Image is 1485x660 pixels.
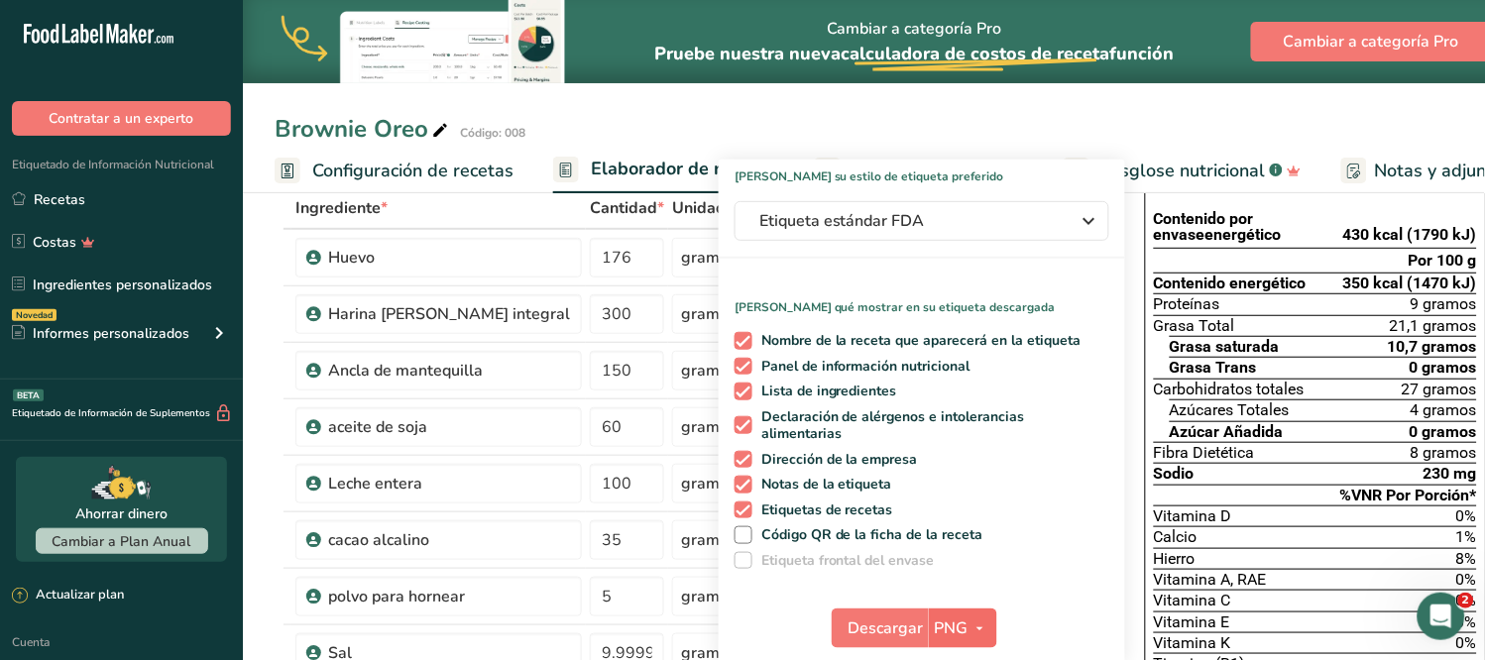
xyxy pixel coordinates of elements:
[1343,274,1477,292] font: 350 kcal (1470 kJ)
[1456,612,1477,631] font: 0%
[1462,594,1470,606] font: 2
[1154,443,1255,462] font: Fibra Dietética
[1154,316,1235,335] font: Grasa Total
[12,157,214,172] font: Etiquetado de Información Nutricional
[1343,225,1477,244] font: 430 kcal (1790 kJ)
[1154,570,1267,589] font: Vitamina A, RAE
[1456,506,1477,525] font: 0%
[295,197,381,219] font: Ingrediente
[36,586,124,604] font: Actualizar plan
[328,473,422,495] font: Leche entera
[1097,159,1266,182] font: Desglose nutricional
[759,210,925,232] font: Etiqueta estándar FDA
[1410,358,1477,377] font: 0 gramos
[1154,591,1231,609] font: Vitamina C
[1064,149,1302,193] a: Desglose nutricional
[1424,464,1477,483] font: 230 mg
[681,247,729,269] font: gramo
[1410,422,1477,441] font: 0 gramos
[53,532,191,551] font: Cambiar a Plan Anual
[590,197,657,219] font: Cantidad
[929,608,997,648] button: PNG
[312,159,514,182] font: Configuración de recetas
[1154,464,1195,483] font: Sodio
[1154,506,1232,525] font: Vitamina D
[1154,380,1305,398] font: Carbohidratos totales
[1411,443,1477,462] font: 8 gramos
[761,450,918,469] font: Dirección de la empresa
[1456,591,1477,609] font: 0%
[328,586,465,607] font: polvo para hornear
[1205,225,1282,244] font: energético
[328,360,483,382] font: Ancla de mantequilla
[1340,486,1477,504] font: %VNR Por Porción*
[1456,633,1477,652] font: 0%
[1170,400,1290,419] font: Azúcares Totales
[761,407,1025,444] font: Declaración de alérgenos e intolerancias alimentarias
[33,324,189,343] font: Informes personalizados
[328,247,375,269] font: Huevo
[12,406,210,420] font: Etiquetado de Información de Suplementos
[1411,400,1477,419] font: 4 gramos
[681,360,729,382] font: gramo
[1402,380,1477,398] font: 27 gramos
[17,389,40,401] font: BETA
[735,299,1056,315] font: [PERSON_NAME] qué mostrar en su etiqueta descargada
[1154,294,1220,313] font: Proteínas
[681,529,729,551] font: gramo
[50,109,194,128] font: Contratar a un experto
[935,617,969,639] font: PNG
[12,634,50,650] font: Cuenta
[1418,593,1465,640] iframe: Chat en vivo de Intercom
[34,190,85,209] font: Recetas
[75,504,168,523] font: Ahorrar dinero
[761,475,892,494] font: Notas de la etiqueta
[832,608,929,648] button: Descargar
[275,113,428,145] font: Brownie Oreo
[681,586,729,607] font: gramo
[1154,633,1231,652] font: Vitamina K
[681,473,729,495] font: gramo
[1284,31,1459,53] font: Cambiar a categoría Pro
[1388,337,1477,356] font: 10,7 gramos
[761,525,983,544] font: Código QR de la ficha de la receta
[1154,209,1254,244] font: Contenido por envase
[815,149,1024,193] a: Personalizar etiqueta
[1110,42,1175,65] font: función
[1154,549,1196,568] font: Hierro
[761,500,893,519] font: Etiquetas de recetas
[761,551,935,570] font: Etiqueta frontal del envase
[761,357,971,376] font: Panel de información nutricional
[275,149,514,193] a: Configuración de recetas
[1409,251,1477,270] font: Por 100 g
[1154,274,1307,292] font: Contenido energético
[33,275,212,294] font: Ingredientes personalizados
[761,382,897,400] font: Lista de ingredientes
[681,303,729,325] font: gramo
[460,125,525,141] font: Código: 008
[1411,294,1477,313] font: 9 gramos
[1170,358,1257,377] font: Grasa Trans
[1390,316,1477,335] font: 21,1 gramos
[36,528,208,554] button: Cambiar a Plan Anual
[33,233,76,252] font: Costas
[328,529,429,551] font: cacao alcalino
[1154,527,1198,546] font: Calcio
[672,197,726,219] font: Unidad
[328,303,570,325] font: Harina [PERSON_NAME] integral
[735,168,1004,184] font: [PERSON_NAME] su estilo de etiqueta preferido
[827,18,1002,40] font: Cambiar a categoría Pro
[655,42,842,65] font: Pruebe nuestra nueva
[681,416,729,438] font: gramo
[1170,337,1280,356] font: Grasa saturada
[1456,527,1477,546] font: 1%
[1456,570,1477,589] font: 0%
[761,331,1082,350] font: Nombre de la receta que aparecerá en la etiqueta
[591,157,775,180] font: Elaborador de recetas
[16,309,53,321] font: Novedad
[1456,549,1477,568] font: 8%
[1170,422,1284,441] font: Azúcar Añadida
[735,201,1109,241] button: Etiqueta estándar FDA
[842,42,1110,65] font: calculadora de costos de receta
[1154,612,1230,631] font: Vitamina E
